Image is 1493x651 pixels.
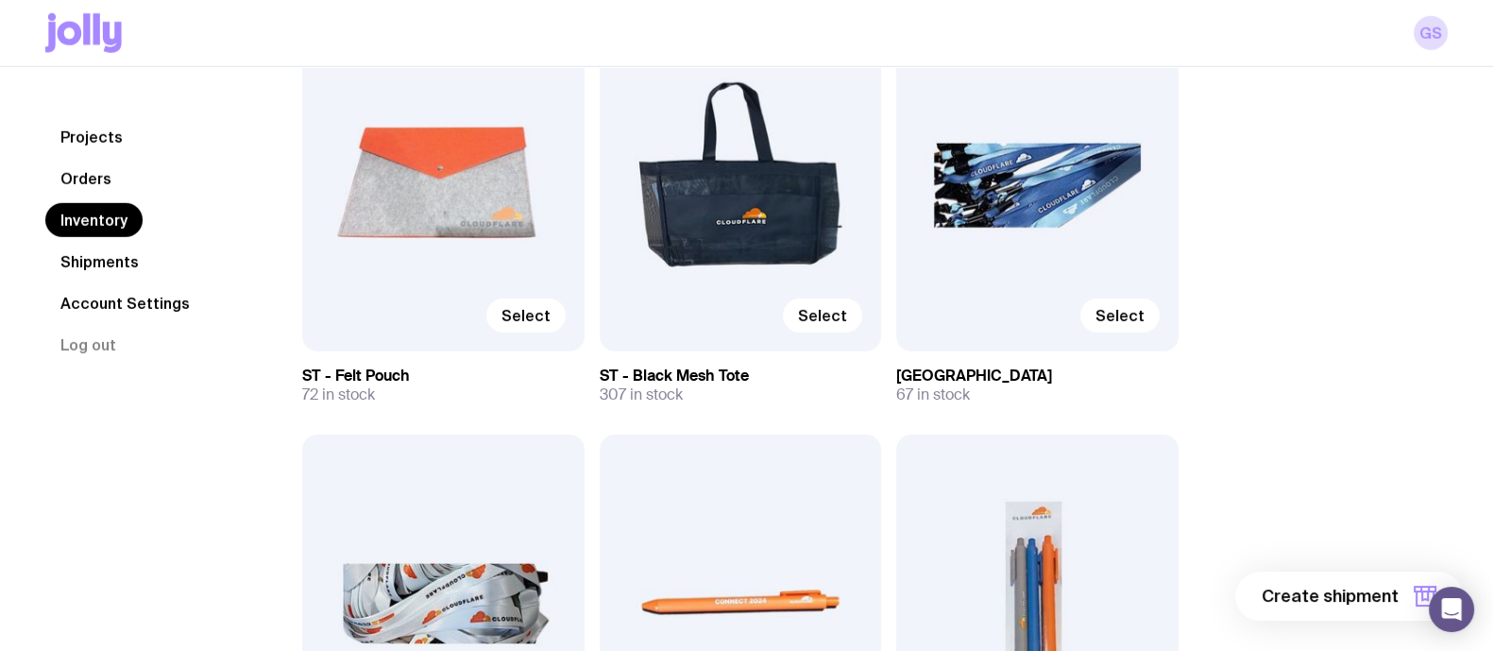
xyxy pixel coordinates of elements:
[896,385,970,404] span: 67 in stock
[302,367,585,385] h3: ST - Felt Pouch
[798,306,847,325] span: Select
[45,245,154,279] a: Shipments
[45,162,127,196] a: Orders
[302,385,375,404] span: 72 in stock
[600,367,882,385] h3: ST - Black Mesh Tote
[896,367,1179,385] h3: [GEOGRAPHIC_DATA]
[45,120,138,154] a: Projects
[1095,306,1145,325] span: Select
[45,203,143,237] a: Inventory
[1414,16,1448,50] a: GS
[501,306,551,325] span: Select
[45,286,205,320] a: Account Settings
[1429,587,1474,632] div: Open Intercom Messenger
[45,328,131,362] button: Log out
[600,385,683,404] span: 307 in stock
[1235,572,1463,621] button: Create shipment
[1262,585,1399,608] span: Create shipment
